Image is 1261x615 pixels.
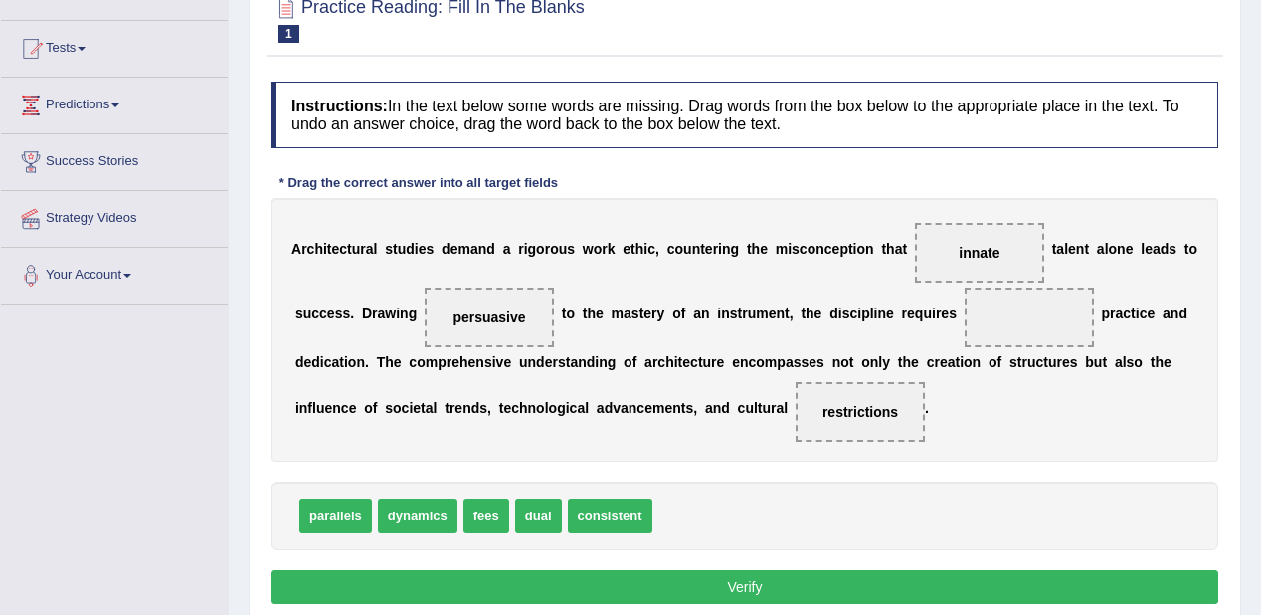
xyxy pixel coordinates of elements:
b: r [1110,306,1115,321]
b: u [1027,354,1036,370]
b: s [794,354,802,370]
b: o [550,241,559,257]
b: n [973,354,982,370]
b: h [665,354,674,370]
b: c [657,354,665,370]
b: r [552,354,557,370]
b: e [1147,306,1155,321]
b: r [651,306,656,321]
b: e [332,241,340,257]
b: e [1164,354,1171,370]
b: t [801,306,806,321]
b: n [1117,241,1126,257]
b: n [599,354,608,370]
b: u [748,306,757,321]
b: i [492,354,496,370]
b: a [1115,354,1123,370]
b: o [808,241,816,257]
b: i [960,354,964,370]
b: i [718,241,722,257]
b: T [377,354,386,370]
b: t [327,241,332,257]
b: s [558,354,566,370]
b: s [295,306,303,321]
b: f [373,400,378,416]
b: i [838,306,842,321]
b: l [374,241,378,257]
b: s [1169,241,1176,257]
b: o [857,241,866,257]
b: t [1131,306,1136,321]
b: a [503,241,511,257]
b: s [801,354,809,370]
span: Drop target [796,382,925,442]
b: n [692,241,701,257]
b: e [705,241,713,257]
b: t [848,241,853,257]
b: , [790,306,794,321]
b: n [832,354,841,370]
b: m [776,241,788,257]
b: i [323,241,327,257]
span: innate [959,245,999,261]
b: e [303,354,311,370]
b: v [496,354,504,370]
b: f [997,354,1002,370]
b: t [393,241,398,257]
b: u [1048,354,1057,370]
b: s [842,306,850,321]
b: e [886,306,894,321]
b: s [567,241,575,257]
b: i [643,241,647,257]
b: d [406,241,415,257]
b: n [475,354,484,370]
b: u [519,354,528,370]
b: c [849,306,857,321]
b: e [623,241,630,257]
b: e [717,354,725,370]
b: e [911,354,919,370]
b: u [923,306,932,321]
b: t [630,241,635,257]
b: r [301,241,306,257]
b: h [886,241,895,257]
b: t [738,306,743,321]
b: i [344,354,348,370]
b: d [587,354,596,370]
b: i [1136,306,1140,321]
b: c [319,306,327,321]
b: Instructions: [291,98,388,114]
b: h [752,241,761,257]
b: r [602,241,607,257]
b: d [486,241,495,257]
b: k [608,241,616,257]
b: n [478,241,487,257]
b: r [1021,354,1026,370]
b: e [596,306,604,321]
b: t [639,306,644,321]
b: c [409,354,417,370]
b: n [776,306,785,321]
b: a [366,241,374,257]
b: m [765,354,777,370]
b: h [635,241,644,257]
b: o [672,306,681,321]
b: t [902,241,907,257]
b: e [814,306,822,321]
button: Verify [271,570,1218,604]
b: e [545,354,553,370]
b: y [882,354,890,370]
b: m [612,306,624,321]
b: a [1163,306,1171,321]
b: r [545,241,550,257]
b: s [949,306,957,321]
b: t [1052,241,1057,257]
b: n [865,241,874,257]
b: w [583,241,594,257]
b: s [1009,354,1017,370]
b: f [632,354,637,370]
b: s [484,354,492,370]
b: l [870,306,874,321]
a: Your Account [1,248,228,298]
b: i [717,306,721,321]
